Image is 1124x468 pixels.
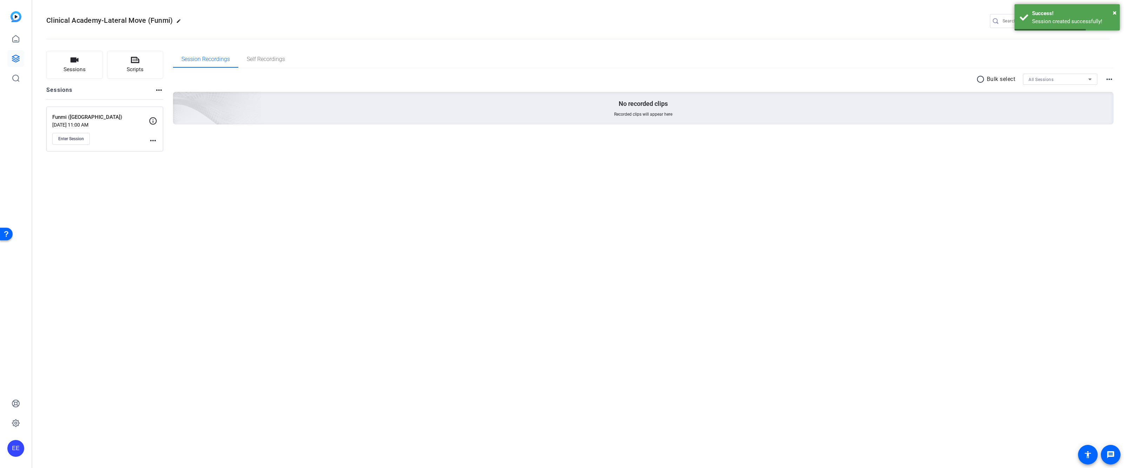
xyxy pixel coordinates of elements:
[1106,450,1115,459] mat-icon: message
[1032,9,1115,18] div: Success!
[619,100,668,108] p: No recorded clips
[149,136,157,145] mat-icon: more_horiz
[1029,77,1053,82] span: All Sessions
[94,22,262,175] img: embarkstudio-empty-session.png
[46,86,73,99] h2: Sessions
[1084,450,1092,459] mat-icon: accessibility
[1105,75,1113,83] mat-icon: more_horiz
[181,56,230,62] span: Session Recordings
[247,56,285,62] span: Self Recordings
[107,51,164,79] button: Scripts
[7,440,24,457] div: EE
[127,66,144,74] span: Scripts
[46,51,103,79] button: Sessions
[614,111,672,117] span: Recorded clips will appear here
[11,11,21,22] img: blue-gradient.svg
[52,122,149,128] p: [DATE] 11:00 AM
[1113,7,1117,18] button: Close
[58,136,84,142] span: Enter Session
[1113,8,1117,17] span: ×
[987,75,1016,83] p: Bulk select
[176,19,185,27] mat-icon: edit
[46,16,173,25] span: Clinical Academy-Lateral Move (Funmi)
[155,86,163,94] mat-icon: more_horiz
[1032,18,1115,26] div: Session created successfully!
[64,66,86,74] span: Sessions
[1003,17,1066,25] input: Search
[52,113,149,121] p: Funmi ([GEOGRAPHIC_DATA])
[976,75,987,83] mat-icon: radio_button_unchecked
[52,133,90,145] button: Enter Session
